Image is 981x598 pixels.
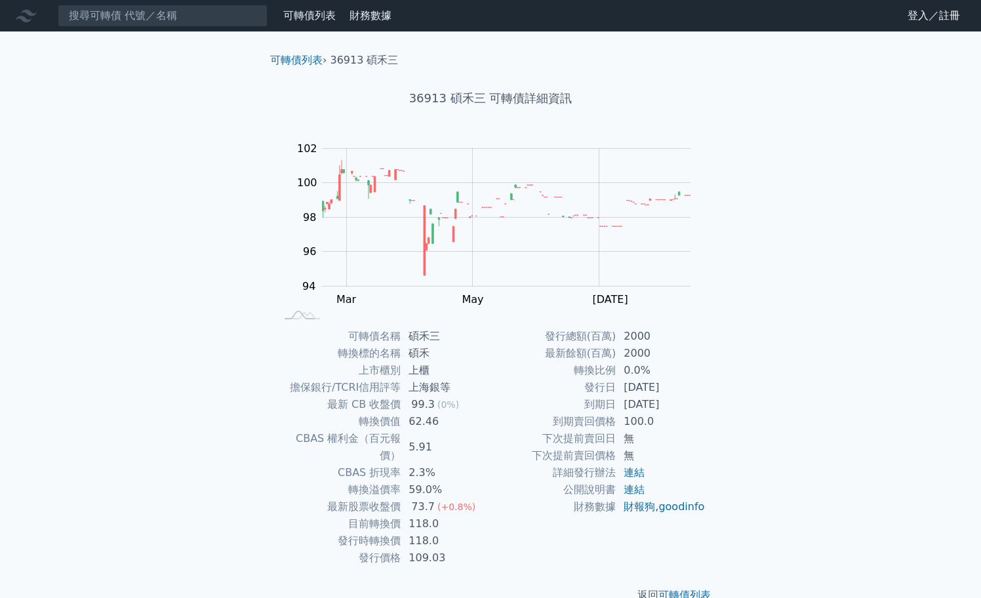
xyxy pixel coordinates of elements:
[616,345,706,362] td: 2000
[616,447,706,464] td: 無
[437,399,459,410] span: (0%)
[616,413,706,430] td: 100.0
[490,413,616,430] td: 到期賣回價格
[624,466,645,479] a: 連結
[275,498,401,515] td: 最新股票收盤價
[462,293,483,306] tspan: May
[490,379,616,396] td: 發行日
[490,430,616,447] td: 下次提前賣回日
[437,502,475,512] span: (+0.8%)
[401,464,490,481] td: 2.3%
[303,211,316,224] tspan: 98
[275,481,401,498] td: 轉換溢價率
[490,345,616,362] td: 最新餘額(百萬)
[275,328,401,345] td: 可轉債名稱
[275,379,401,396] td: 擔保銀行/TCRI信用評等
[275,396,401,413] td: 最新 CB 收盤價
[401,532,490,549] td: 118.0
[490,447,616,464] td: 下次提前賣回價格
[409,396,437,413] div: 99.3
[330,52,399,68] li: 36913 碩禾三
[616,379,706,396] td: [DATE]
[490,464,616,481] td: 詳細發行辦法
[401,481,490,498] td: 59.0%
[616,328,706,345] td: 2000
[302,280,315,292] tspan: 94
[401,362,490,379] td: 上櫃
[616,362,706,379] td: 0.0%
[593,293,628,306] tspan: [DATE]
[350,9,391,22] a: 財務數據
[658,500,704,513] a: goodinfo
[409,498,437,515] div: 73.7
[897,5,971,26] a: 登入／註冊
[401,515,490,532] td: 118.0
[401,345,490,362] td: 碩禾
[401,379,490,396] td: 上海銀等
[275,549,401,567] td: 發行價格
[275,345,401,362] td: 轉換標的名稱
[401,413,490,430] td: 62.46
[260,89,721,108] h1: 36913 碩禾三 可轉債詳細資訊
[490,498,616,515] td: 財務數據
[275,430,401,464] td: CBAS 權利金（百元報價）
[283,9,336,22] a: 可轉債列表
[490,481,616,498] td: 公開說明書
[58,5,268,27] input: 搜尋可轉債 代號／名稱
[297,142,317,155] tspan: 102
[275,362,401,379] td: 上市櫃別
[401,328,490,345] td: 碩禾三
[490,328,616,345] td: 發行總額(百萬)
[275,464,401,481] td: CBAS 折現率
[616,498,706,515] td: ,
[275,413,401,430] td: 轉換價值
[336,293,357,306] tspan: Mar
[270,52,327,68] li: ›
[490,396,616,413] td: 到期日
[270,54,323,66] a: 可轉債列表
[616,396,706,413] td: [DATE]
[401,549,490,567] td: 109.03
[624,483,645,496] a: 連結
[303,245,316,258] tspan: 96
[624,500,655,513] a: 財報狗
[290,142,710,306] g: Chart
[275,532,401,549] td: 發行時轉換價
[401,430,490,464] td: 5.91
[297,176,317,189] tspan: 100
[275,515,401,532] td: 目前轉換價
[490,362,616,379] td: 轉換比例
[616,430,706,447] td: 無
